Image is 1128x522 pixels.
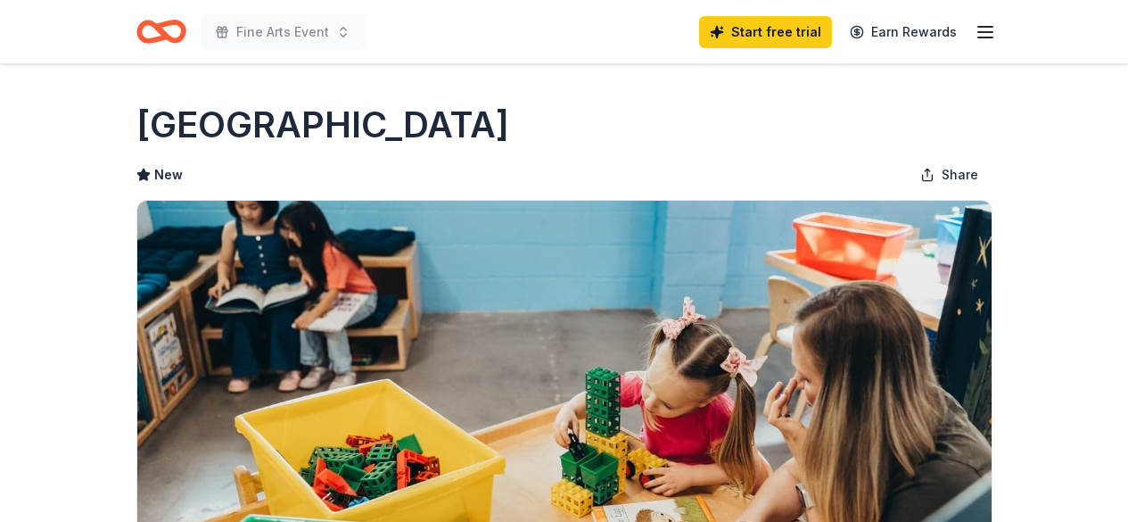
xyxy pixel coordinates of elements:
[942,164,978,186] span: Share
[136,100,509,150] h1: [GEOGRAPHIC_DATA]
[201,14,365,50] button: Fine Arts Event
[154,164,183,186] span: New
[839,16,967,48] a: Earn Rewards
[699,16,832,48] a: Start free trial
[236,21,329,43] span: Fine Arts Event
[136,11,186,53] a: Home
[906,157,992,193] button: Share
